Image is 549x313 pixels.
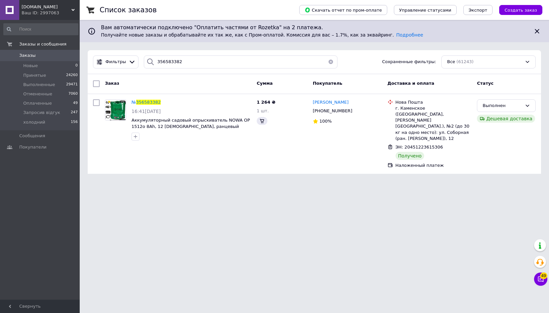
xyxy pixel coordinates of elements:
[22,10,80,16] div: Ваш ID: 2997063
[313,99,349,106] a: [PERSON_NAME]
[477,115,535,123] div: Дешевая доставка
[66,72,78,78] span: 24260
[101,32,423,38] span: Получайте новые заказы и обрабатывайте их так же, как с Пром-оплатой. Комиссия для вас – 1.7%, ка...
[504,8,537,13] span: Создать заказ
[136,100,161,105] span: 356583382
[396,32,423,38] a: Подробнее
[396,145,443,150] span: ЭН: 20451223615306
[19,133,45,139] span: Сообщения
[456,59,474,64] span: (61243)
[100,6,157,14] h1: Список заказов
[23,63,38,69] span: Новые
[105,81,119,86] span: Заказ
[106,59,126,65] span: Фильтры
[399,8,451,13] span: Управление статусами
[68,91,78,97] span: 7060
[382,59,436,65] span: Сохраненные фильтры:
[499,5,542,15] button: Создать заказ
[257,108,269,113] span: 1 шт.
[132,100,161,105] a: №356583382
[73,100,78,106] span: 49
[144,55,338,68] input: Поиск по номеру заказа, ФИО покупателя, номеру телефона, Email, номеру накладной
[540,272,547,279] span: 49
[75,63,78,69] span: 0
[66,82,78,88] span: 29471
[324,55,337,68] button: Очистить
[396,105,472,142] div: г. Каменское ([GEOGRAPHIC_DATA], [PERSON_NAME][GEOGRAPHIC_DATA].), №2 (до 30 кг на одно место): у...
[299,5,387,15] button: Скачать отчет по пром-оплате
[396,152,424,160] div: Получено
[22,4,71,10] span: shock-market.in.ua
[463,5,493,15] button: Экспорт
[469,8,487,13] span: Экспорт
[396,99,472,105] div: Нова Пошта
[23,119,45,125] span: холодний
[483,102,522,109] div: Выполнен
[447,59,455,65] span: Все
[388,81,434,86] span: Доставка и оплата
[19,52,36,58] span: Заказы
[19,41,66,47] span: Заказы и сообщения
[23,72,46,78] span: Принятые
[132,109,161,114] span: 16:41[DATE]
[23,91,52,97] span: Отмененные
[305,7,382,13] span: Скачать отчет по пром-оплате
[101,24,528,32] span: Вам автоматически подключено "Оплатить частями от Rozetka" на 2 платежа.
[132,100,136,105] span: №
[23,110,60,116] span: Запросив відгук
[320,119,332,124] span: 100%
[23,82,55,88] span: Выполненные
[19,144,46,150] span: Покупатели
[23,100,52,106] span: Оплаченные
[71,110,78,116] span: 247
[71,119,78,125] span: 156
[477,81,494,86] span: Статус
[534,272,547,286] button: Чат с покупателем49
[313,100,349,105] span: [PERSON_NAME]
[257,100,275,105] span: 1 264 ₴
[132,118,250,129] a: Аккумуляторный садовый опрыскиватель NOWA OP 1512о 8Ah, 12 [DEMOGRAPHIC_DATA], ранцевый
[313,81,342,86] span: Покупатель
[257,81,273,86] span: Сумма
[396,162,472,168] div: Наложенный платеж
[3,23,78,35] input: Поиск
[105,99,126,121] a: Фото товару
[313,108,352,113] span: [PHONE_NUMBER]
[105,100,126,120] img: Фото товару
[493,7,542,12] a: Создать заказ
[394,5,457,15] button: Управление статусами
